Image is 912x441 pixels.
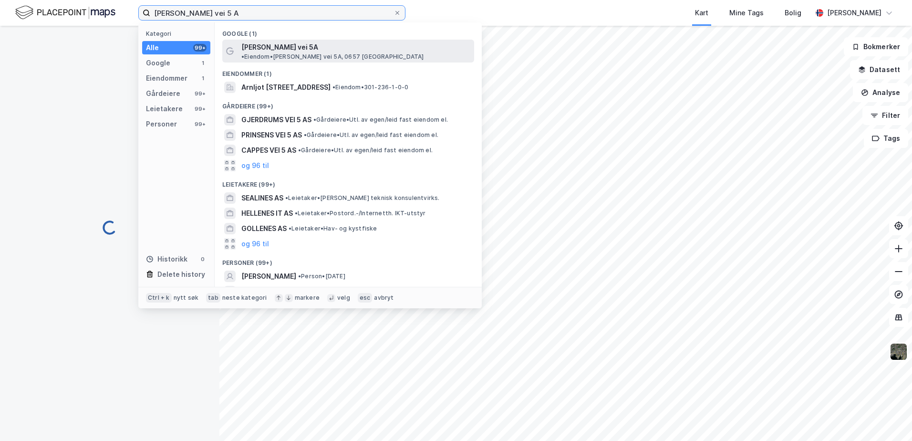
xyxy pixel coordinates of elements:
[146,118,177,130] div: Personer
[241,82,331,93] span: Arnljot [STREET_ADDRESS]
[146,253,187,265] div: Historikk
[285,194,288,201] span: •
[102,220,117,235] img: spinner.a6d8c91a73a9ac5275cf975e30b51cfb.svg
[304,131,307,138] span: •
[298,273,345,280] span: Person • [DATE]
[241,114,311,126] span: GJERDRUMS VEI 5 AS
[695,7,708,19] div: Kart
[729,7,764,19] div: Mine Tags
[332,84,335,91] span: •
[215,63,482,80] div: Eiendommer (1)
[146,57,170,69] div: Google
[850,60,908,79] button: Datasett
[241,192,283,204] span: SEALINES AS
[241,238,269,250] button: og 96 til
[146,293,172,303] div: Ctrl + k
[313,116,448,124] span: Gårdeiere • Utl. av egen/leid fast eiendom el.
[15,4,115,21] img: logo.f888ab2527a4732fd821a326f86c7f29.svg
[289,225,291,232] span: •
[241,208,293,219] span: HELLENES IT AS
[337,294,350,302] div: velg
[241,53,244,60] span: •
[864,129,908,148] button: Tags
[193,105,207,113] div: 99+
[844,37,908,56] button: Bokmerker
[199,74,207,82] div: 1
[332,84,408,91] span: Eiendom • 301-236-1-0-0
[241,145,296,156] span: CAPPES VEI 5 AS
[298,147,433,154] span: Gårdeiere • Utl. av egen/leid fast eiendom el.
[295,294,320,302] div: markere
[206,293,220,303] div: tab
[150,6,394,20] input: Søk på adresse, matrikkel, gårdeiere, leietakere eller personer
[241,160,269,171] button: og 96 til
[241,42,318,53] span: [PERSON_NAME] vei 5A
[295,210,426,217] span: Leietaker • Postord.-/Internetth. IKT-utstyr
[146,42,159,53] div: Alle
[222,294,267,302] div: neste kategori
[174,294,199,302] div: nytt søk
[241,53,424,61] span: Eiendom • [PERSON_NAME] vei 5A, 0657 [GEOGRAPHIC_DATA]
[157,269,205,280] div: Delete history
[374,294,394,302] div: avbryt
[853,83,908,102] button: Analyse
[862,106,908,125] button: Filter
[358,293,373,303] div: esc
[146,30,210,37] div: Kategori
[298,147,301,154] span: •
[289,225,377,232] span: Leietaker • Hav- og kystfiske
[193,44,207,52] div: 99+
[193,120,207,128] div: 99+
[241,271,296,282] span: [PERSON_NAME]
[313,116,316,123] span: •
[864,395,912,441] iframe: Chat Widget
[215,173,482,190] div: Leietakere (99+)
[298,273,301,280] span: •
[199,255,207,263] div: 0
[827,7,881,19] div: [PERSON_NAME]
[241,223,287,234] span: GOLLENES AS
[193,90,207,97] div: 99+
[215,22,482,40] div: Google (1)
[215,95,482,112] div: Gårdeiere (99+)
[785,7,801,19] div: Bolig
[146,73,187,84] div: Eiendommer
[215,252,482,269] div: Personer (99+)
[241,129,302,141] span: PRINSENS VEI 5 AS
[241,286,296,297] span: [PERSON_NAME]
[295,210,298,217] span: •
[285,194,440,202] span: Leietaker • [PERSON_NAME] teknisk konsulentvirks.
[146,103,183,115] div: Leietakere
[146,88,180,99] div: Gårdeiere
[199,59,207,67] div: 1
[864,395,912,441] div: Kontrollprogram for chat
[304,131,438,139] span: Gårdeiere • Utl. av egen/leid fast eiendom el.
[890,343,908,361] img: 9k=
